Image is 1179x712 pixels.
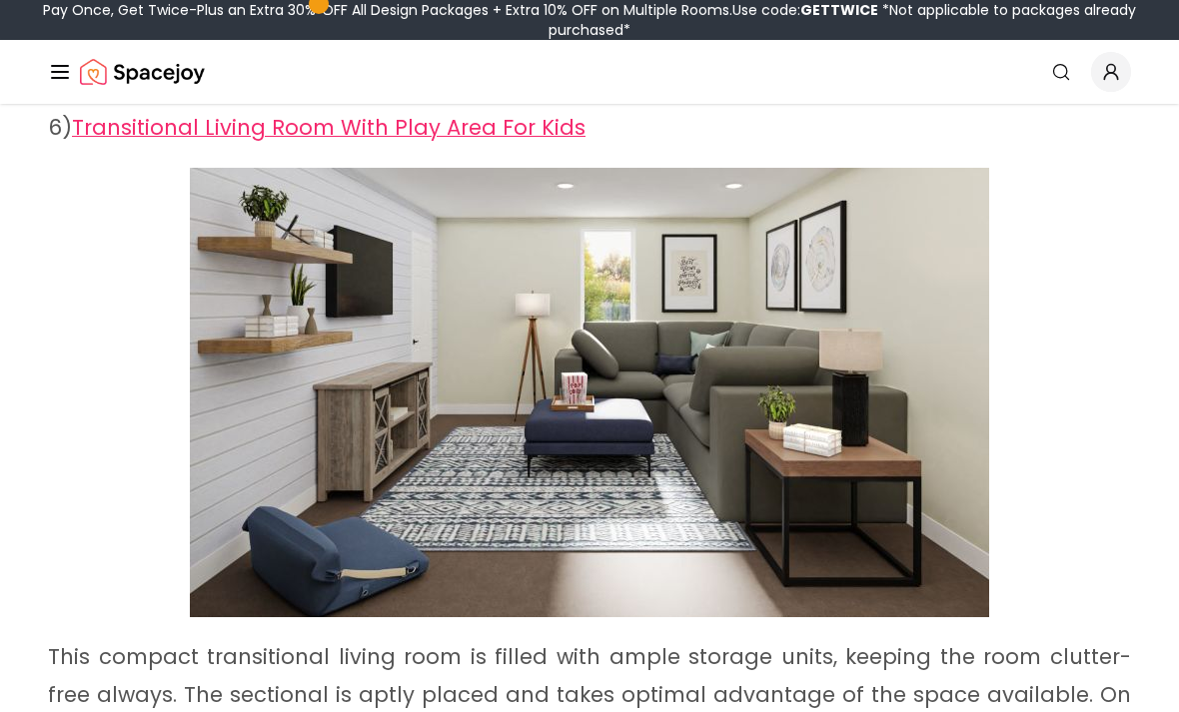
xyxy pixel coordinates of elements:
[48,40,1131,104] nav: Global
[72,113,586,142] span: Transitional Living Room With Play Area For Kids
[72,118,586,141] a: Transitional Living Room With Play Area For Kids
[48,113,72,142] span: 6)
[80,52,205,92] img: Spacejoy Logo
[80,52,205,92] a: Spacejoy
